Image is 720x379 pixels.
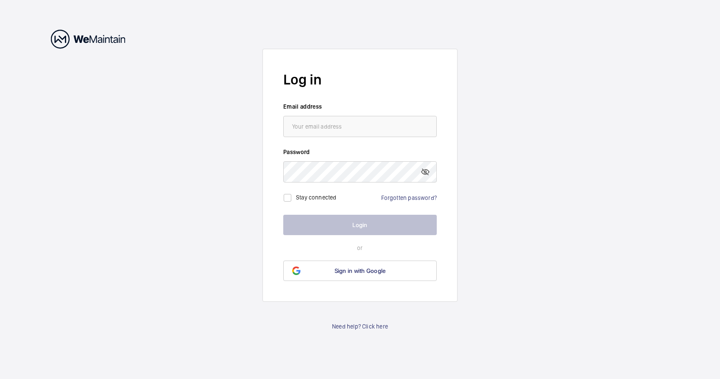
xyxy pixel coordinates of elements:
label: Email address [283,102,437,111]
span: Sign in with Google [335,267,386,274]
label: Stay connected [296,194,337,200]
p: or [283,244,437,252]
a: Forgotten password? [381,194,437,201]
input: Your email address [283,116,437,137]
button: Login [283,215,437,235]
a: Need help? Click here [332,322,388,331]
h2: Log in [283,70,437,90]
label: Password [283,148,437,156]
